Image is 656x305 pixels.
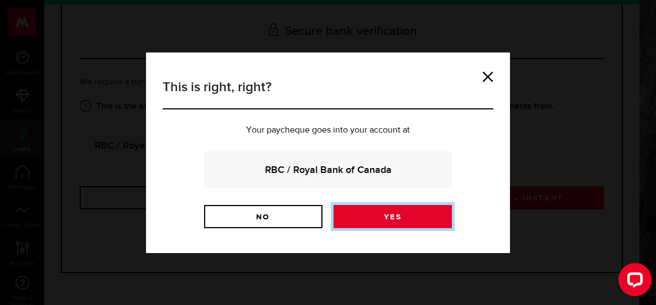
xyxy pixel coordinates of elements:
h3: This is right, right? [163,77,493,109]
a: Yes [334,205,452,228]
p: Your paycheque goes into your account at [163,126,493,135]
a: No [204,205,322,228]
iframe: LiveChat chat widget [610,259,656,305]
strong: RBC / Royal Bank of Canada [219,162,437,177]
